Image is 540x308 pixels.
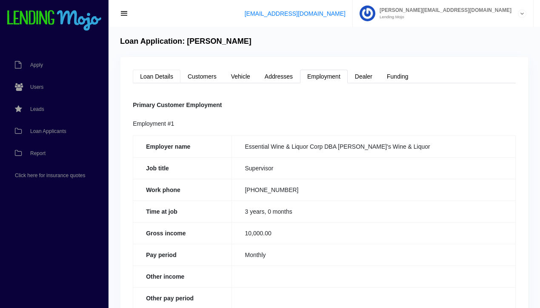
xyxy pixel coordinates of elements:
span: Apply [30,62,43,68]
a: Customers [180,70,224,83]
span: Click here for insurance quotes [15,173,85,178]
th: Work phone [133,179,232,201]
a: Dealer [348,70,380,83]
td: Supervisor [232,157,515,179]
td: [PHONE_NUMBER] [232,179,515,201]
th: Job title [133,157,232,179]
div: Employment #1 [133,119,516,129]
a: Funding [380,70,416,83]
span: Users [30,85,43,90]
span: [PERSON_NAME][EMAIL_ADDRESS][DOMAIN_NAME] [375,8,511,13]
a: [EMAIL_ADDRESS][DOMAIN_NAME] [245,10,346,17]
th: Pay period [133,244,232,266]
a: Employment [300,70,348,83]
a: Vehicle [224,70,257,83]
span: Leads [30,107,44,112]
th: Gross income [133,222,232,244]
td: 10,000.00 [232,222,515,244]
td: 3 years, 0 months [232,201,515,222]
img: logo-small.png [6,10,102,31]
th: Other income [133,266,232,287]
span: Report [30,151,46,156]
span: Loan Applicants [30,129,66,134]
a: Loan Details [133,70,180,83]
th: Employer name [133,136,232,157]
a: Addresses [257,70,300,83]
th: Time at job [133,201,232,222]
div: Primary Customer Employment [133,100,516,110]
small: Lending Mojo [375,15,511,19]
h4: Loan Application: [PERSON_NAME] [120,37,251,46]
td: Monthly [232,244,515,266]
td: Essential Wine & Liquor Corp DBA [PERSON_NAME]'s Wine & Liquor [232,136,515,157]
img: Profile image [360,6,375,21]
